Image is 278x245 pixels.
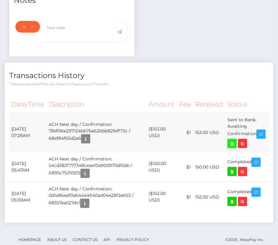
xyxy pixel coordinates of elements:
td: $1 [177,182,193,212]
td: ACH Next day / Confirmation: 78d196e297124bb7ba62bbb82feff73c / 68ef84f65d2a6 [47,113,147,152]
th: Received [193,96,225,113]
td: [DATE] 07:28AM [9,113,47,152]
td: ($153.00 USD) [146,113,177,152]
td: ($150.00 USD) [146,152,177,182]
th: Date/Time [9,96,47,113]
td: ACH Next day / Confirmation: 54cd383f777348ceae10a900970d10ab / 6895c75310015 [47,152,147,182]
a: About Us [45,235,69,244]
a: Contact Us [70,235,100,244]
p: * Transactions date/time are shown in payee's local timezone [9,82,269,86]
th: Status [225,96,269,113]
a: Privacy Policy [114,235,152,244]
th: Amount [146,96,177,113]
td: $1 [177,152,193,182]
td: Completed [225,182,269,212]
th: Fee [177,96,193,113]
td: $1 [177,113,193,152]
td: [DATE] 05:00AM [9,182,47,212]
td: ($152.00 USD) [146,182,177,212]
td: 152.00 USD [193,182,225,212]
td: Completed [225,152,269,182]
button: Note Type [15,21,40,33]
a: API [101,235,113,244]
a: Homepage [16,235,43,244]
td: ACH Next day / Confirmation: 0d1a86eef0a64444940ad04428f2e653 / 68357ea527dc1 [47,182,147,212]
th: Description [47,96,147,113]
td: [DATE] 05:47AM [9,152,47,182]
td: 153.00 USD [193,113,225,152]
td: 150.00 USD [193,152,225,182]
h4: Transactions History [9,70,269,81]
td: Sent to Bank, Awaiting Confirmation [225,113,269,152]
div: Note Type [22,24,26,29]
